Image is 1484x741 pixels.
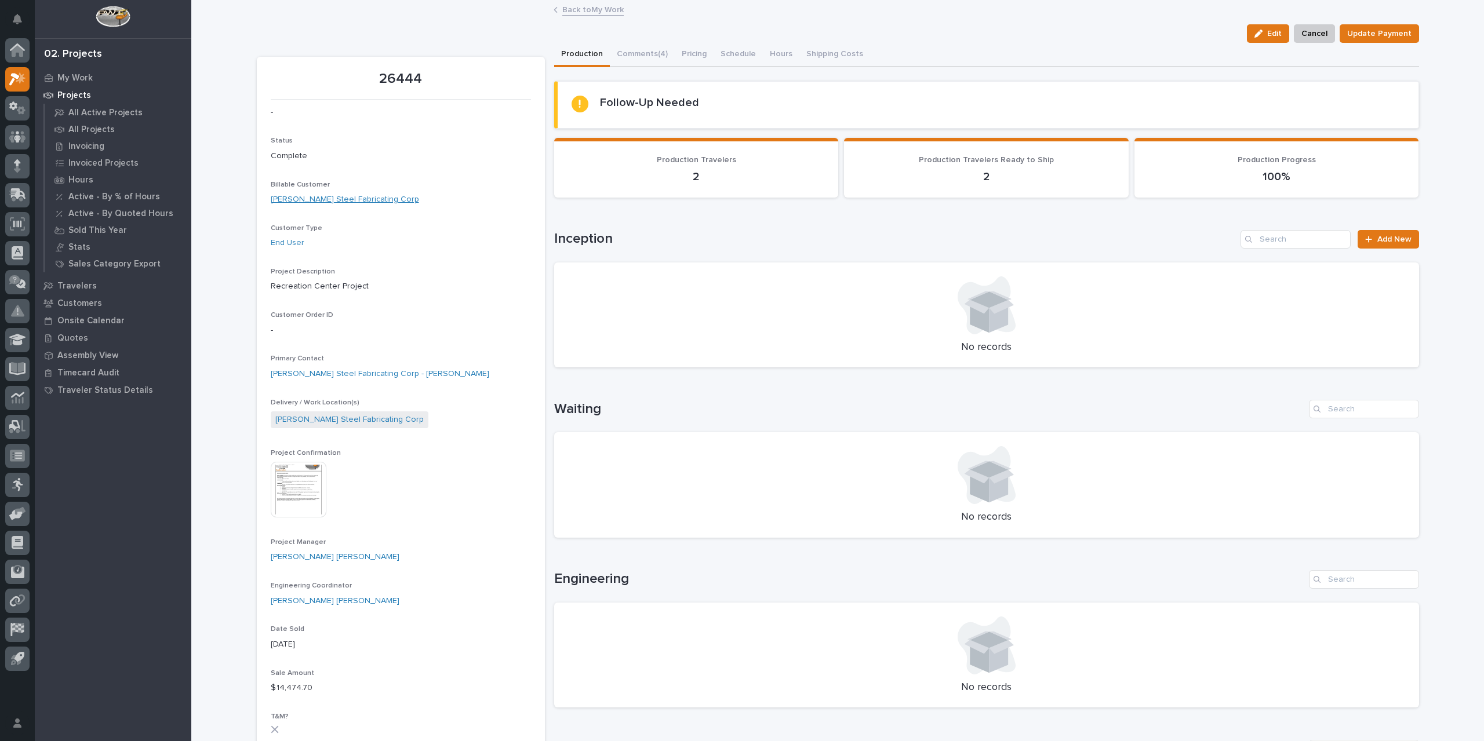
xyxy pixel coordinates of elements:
[271,355,324,362] span: Primary Contact
[45,255,191,272] a: Sales Category Export
[45,155,191,171] a: Invoiced Projects
[271,626,304,633] span: Date Sold
[1347,27,1412,41] span: Update Payment
[45,104,191,121] a: All Active Projects
[568,511,1405,524] p: No records
[554,43,610,67] button: Production
[57,281,97,291] p: Travelers
[1238,156,1316,164] span: Production Progress
[271,324,531,337] p: -
[68,192,160,202] p: Active - By % of Hours
[600,96,699,109] h2: Follow-Up Needed
[57,298,102,309] p: Customers
[271,582,352,589] span: Engineering Coordinator
[271,194,419,206] a: [PERSON_NAME] Steel Fabricating Corp
[68,225,127,236] p: Sold This Year
[57,385,153,396] p: Traveler Status Details
[35,69,191,86] a: My Work
[45,138,191,154] a: Invoicing
[675,43,714,67] button: Pricing
[271,312,333,319] span: Customer Order ID
[271,268,335,275] span: Project Description
[35,364,191,381] a: Timecard Audit
[68,108,143,118] p: All Active Projects
[568,170,825,184] p: 2
[35,381,191,399] a: Traveler Status Details
[1267,28,1282,39] span: Edit
[271,539,326,546] span: Project Manager
[45,239,191,255] a: Stats
[275,414,424,426] a: [PERSON_NAME] Steel Fabricating Corp
[271,595,399,607] a: [PERSON_NAME] [PERSON_NAME]
[68,242,90,253] p: Stats
[44,48,102,61] div: 02. Projects
[35,329,191,346] a: Quotes
[554,571,1304,587] h1: Engineering
[57,316,125,326] p: Onsite Calendar
[57,351,118,361] p: Assembly View
[568,681,1405,694] p: No records
[14,14,30,32] div: Notifications
[610,43,675,67] button: Comments (4)
[271,107,531,119] p: -
[35,312,191,329] a: Onsite Calendar
[57,73,93,83] p: My Work
[45,222,191,238] a: Sold This Year
[68,209,173,219] p: Active - By Quoted Hours
[68,259,161,269] p: Sales Category Export
[96,6,130,27] img: Workspace Logo
[271,638,531,651] p: [DATE]
[5,7,30,31] button: Notifications
[57,333,88,344] p: Quotes
[1148,170,1405,184] p: 100%
[271,713,289,720] span: T&M?
[271,399,359,406] span: Delivery / Work Location(s)
[271,280,531,293] p: Recreation Center Project
[57,368,119,378] p: Timecard Audit
[271,682,531,694] p: $ 14,474.70
[68,125,115,135] p: All Projects
[554,401,1304,418] h1: Waiting
[1377,235,1412,243] span: Add New
[271,181,330,188] span: Billable Customer
[68,175,93,185] p: Hours
[1309,400,1419,418] input: Search
[271,71,531,87] p: 26444
[568,341,1405,354] p: No records
[1247,24,1289,43] button: Edit
[799,43,870,67] button: Shipping Costs
[1301,27,1327,41] span: Cancel
[271,551,399,563] a: [PERSON_NAME] [PERSON_NAME]
[1340,24,1419,43] button: Update Payment
[271,450,341,457] span: Project Confirmation
[57,90,91,101] p: Projects
[271,670,314,677] span: Sale Amount
[35,294,191,312] a: Customers
[45,171,191,188] a: Hours
[35,277,191,294] a: Travelers
[45,188,191,205] a: Active - By % of Hours
[35,86,191,104] a: Projects
[68,158,139,169] p: Invoiced Projects
[1309,570,1419,589] input: Search
[554,231,1236,247] h1: Inception
[45,121,191,137] a: All Projects
[271,150,531,162] p: Complete
[562,2,624,16] a: Back toMy Work
[35,346,191,364] a: Assembly View
[858,170,1115,184] p: 2
[1358,230,1418,249] a: Add New
[714,43,763,67] button: Schedule
[271,225,322,232] span: Customer Type
[271,137,293,144] span: Status
[68,141,104,152] p: Invoicing
[657,156,736,164] span: Production Travelers
[271,237,304,249] a: End User
[1241,230,1351,249] input: Search
[45,205,191,221] a: Active - By Quoted Hours
[763,43,799,67] button: Hours
[271,368,489,380] a: [PERSON_NAME] Steel Fabricating Corp - [PERSON_NAME]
